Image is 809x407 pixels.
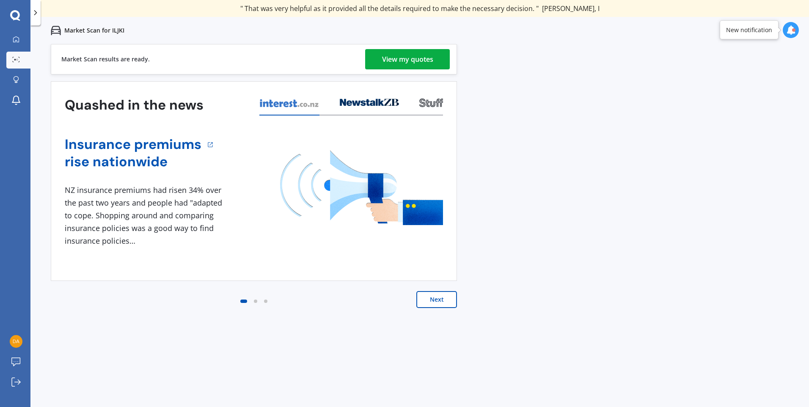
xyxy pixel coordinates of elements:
div: Market Scan results are ready. [61,44,150,74]
img: 633dddc8f9497db648786e505a2e0f0a [10,335,22,348]
img: car.f15378c7a67c060ca3f3.svg [51,25,61,36]
button: Next [416,291,457,308]
div: New notification [726,26,772,34]
div: View my quotes [382,49,433,69]
a: rise nationwide [65,153,201,170]
a: Insurance premiums [65,136,201,153]
p: Market Scan for ILJKI [64,26,124,35]
a: View my quotes [365,49,450,69]
img: media image [280,150,443,225]
h3: Quashed in the news [65,96,204,114]
div: NZ insurance premiums had risen 34% over the past two years and people had "adapted to cope. Shop... [65,184,226,247]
